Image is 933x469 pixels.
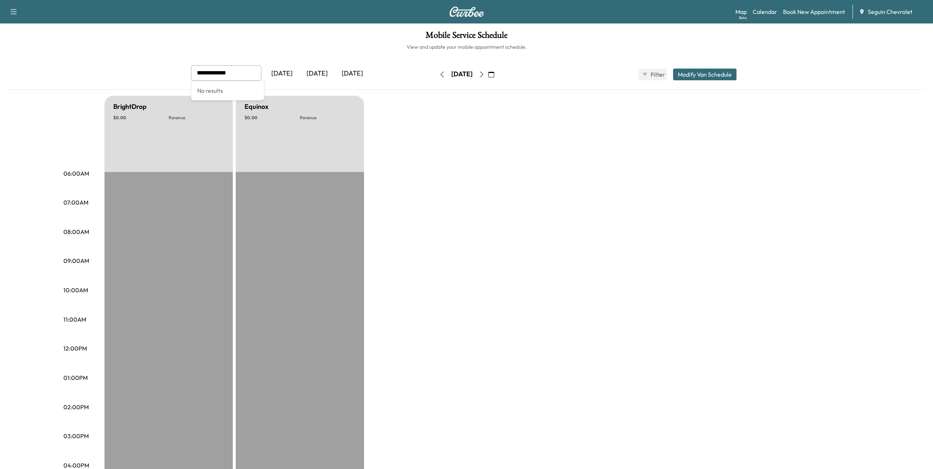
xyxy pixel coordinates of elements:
[639,69,667,80] button: Filter
[449,7,484,17] img: Curbee Logo
[264,65,300,82] div: [DATE]
[63,403,89,411] p: 02:00PM
[673,69,737,80] button: Modify Van Schedule
[245,115,300,121] p: $ 0.00
[739,15,747,21] div: Beta
[63,169,89,178] p: 06:00AM
[191,81,264,100] div: No results
[63,373,88,382] p: 01:00PM
[7,43,926,51] h6: View and update your mobile appointment schedule.
[113,115,169,121] p: $ 0.00
[651,70,664,79] span: Filter
[169,115,224,121] p: Revenue
[113,102,147,112] h5: BrightDrop
[63,315,86,324] p: 11:00AM
[63,227,89,236] p: 08:00AM
[783,7,845,16] a: Book New Appointment
[245,102,268,112] h5: Equinox
[335,65,370,82] div: [DATE]
[63,286,88,294] p: 10:00AM
[300,65,335,82] div: [DATE]
[7,31,926,43] h1: Mobile Service Schedule
[63,256,89,265] p: 09:00AM
[753,7,777,16] a: Calendar
[451,70,473,79] div: [DATE]
[735,7,747,16] a: MapBeta
[63,198,88,207] p: 07:00AM
[63,432,89,440] p: 03:00PM
[868,7,912,16] span: Seguin Chevrolet
[300,115,355,121] p: Revenue
[63,344,87,353] p: 12:00PM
